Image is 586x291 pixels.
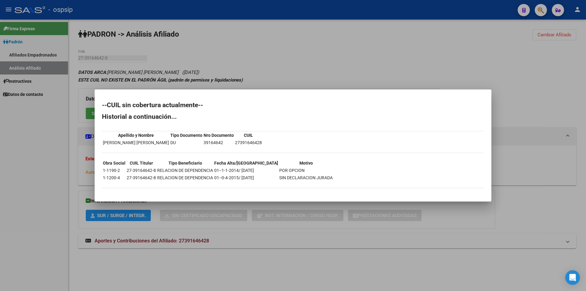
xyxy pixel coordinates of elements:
th: CUIL [235,132,262,139]
td: 1-1190-2 [103,167,126,174]
th: CUIL Titular [126,160,156,166]
th: Apellido y Nombre [103,132,169,139]
td: 01--0-4-2015/ [DATE] [214,174,278,181]
td: RELACION DE DEPENDENCIA [157,167,213,174]
div: Open Intercom Messenger [565,270,580,285]
td: POR OPCION [279,167,333,174]
td: 27391646428 [235,139,262,146]
td: 27-39164642-8 [126,167,156,174]
h2: --CUIL sin cobertura actualmente-- [102,102,484,108]
td: SIN DECLARACION JURADA [279,174,333,181]
h2: Historial a continuación... [102,114,484,120]
td: DU [170,139,203,146]
th: Tipo Beneficiario [157,160,213,166]
th: Motivo [279,160,333,166]
td: 1-1200-4 [103,174,126,181]
td: 39164642 [203,139,234,146]
td: 27-39164642-8 [126,174,156,181]
th: Obra Social [103,160,126,166]
th: Fecha Alta/[GEOGRAPHIC_DATA] [214,160,278,166]
th: Tipo Documento [170,132,203,139]
td: [PERSON_NAME] [PERSON_NAME] [103,139,169,146]
th: Nro Documento [203,132,234,139]
td: 01--1-1-2014/ [DATE] [214,167,278,174]
td: RELACION DE DEPENDENCIA [157,174,213,181]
